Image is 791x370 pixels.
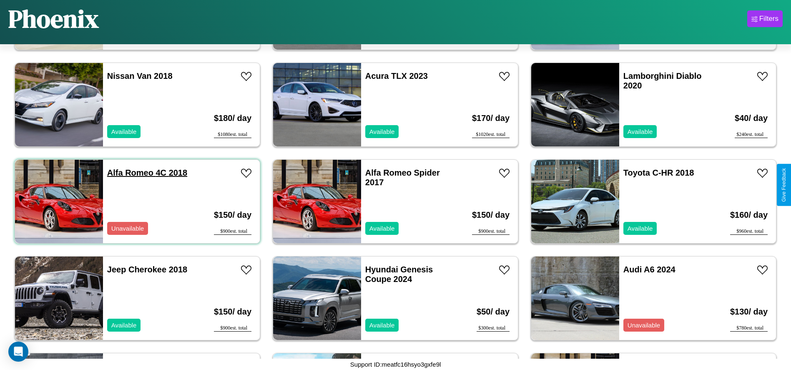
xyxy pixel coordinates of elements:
[107,265,187,274] a: Jeep Cherokee 2018
[214,202,251,228] h3: $ 150 / day
[472,202,510,228] h3: $ 150 / day
[472,105,510,131] h3: $ 170 / day
[623,168,694,177] a: Toyota C-HR 2018
[107,71,173,81] a: Nissan Van 2018
[8,342,28,362] div: Open Intercom Messenger
[214,105,251,131] h3: $ 180 / day
[350,359,441,370] p: Support ID: meatfc16hsyo3gxfe9l
[628,126,653,137] p: Available
[628,223,653,234] p: Available
[111,320,137,331] p: Available
[8,2,99,36] h1: Phoenix
[107,168,187,177] a: Alfa Romeo 4C 2018
[472,228,510,235] div: $ 900 est. total
[735,131,768,138] div: $ 240 est. total
[759,15,778,23] div: Filters
[365,265,433,284] a: Hyundai Genesis Coupe 2024
[214,228,251,235] div: $ 900 est. total
[369,126,395,137] p: Available
[214,325,251,332] div: $ 900 est. total
[735,105,768,131] h3: $ 40 / day
[111,126,137,137] p: Available
[111,223,144,234] p: Unavailable
[628,320,660,331] p: Unavailable
[623,265,675,274] a: Audi A6 2024
[477,325,510,332] div: $ 300 est. total
[477,299,510,325] h3: $ 50 / day
[747,10,783,27] button: Filters
[623,71,702,90] a: Lamborghini Diablo 2020
[730,325,768,332] div: $ 780 est. total
[365,71,428,81] a: Acura TLX 2023
[214,131,251,138] div: $ 1080 est. total
[365,168,440,187] a: Alfa Romeo Spider 2017
[214,299,251,325] h3: $ 150 / day
[730,299,768,325] h3: $ 130 / day
[472,131,510,138] div: $ 1020 est. total
[781,168,787,202] div: Give Feedback
[730,202,768,228] h3: $ 160 / day
[369,320,395,331] p: Available
[730,228,768,235] div: $ 960 est. total
[369,223,395,234] p: Available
